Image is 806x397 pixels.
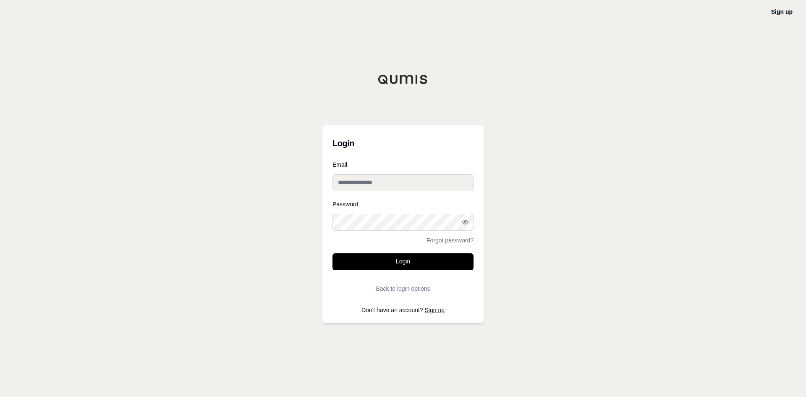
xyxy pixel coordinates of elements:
[332,135,474,152] h3: Login
[332,162,474,168] label: Email
[427,237,474,243] a: Forgot password?
[771,8,793,15] a: Sign up
[332,307,474,313] p: Don't have an account?
[378,74,428,84] img: Qumis
[332,201,474,207] label: Password
[332,280,474,297] button: Back to login options
[332,253,474,270] button: Login
[425,307,445,313] a: Sign up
